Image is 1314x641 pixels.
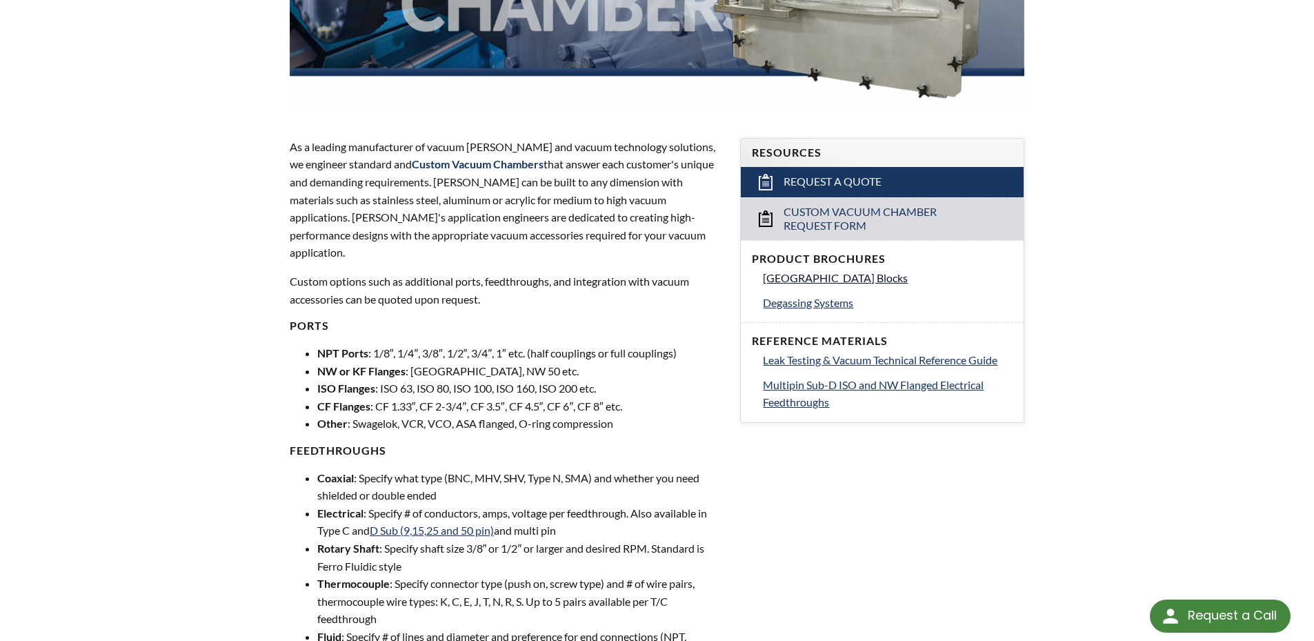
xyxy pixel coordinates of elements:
li: : ISO 63, ISO 80, ISO 100, ISO 160, ISO 200 etc. [317,379,724,397]
span: Custom Vacuum Chambers [412,157,544,170]
strong: ISO Flanges [317,382,375,395]
strong: Electrical [317,506,364,520]
span: Leak Testing & Vacuum Technical Reference Guide [763,353,997,366]
li: : CF 1.33″, CF 2-3/4″, CF 3.5″, CF 4.5″, CF 6″, CF 8″ etc. [317,397,724,415]
strong: NW or KF Flanges [317,364,406,377]
span: Request a Quote [784,175,882,189]
img: round button [1159,605,1182,627]
span: Multipin Sub-D ISO and NW Flanged Electrical Feedthroughs [763,378,984,409]
span: Degassing Systems [763,296,853,309]
span: Custom Vacuum Chamber Request Form [784,205,983,234]
a: Request a Quote [741,167,1024,197]
h4: Resources [752,146,1013,160]
strong: Other [317,417,348,430]
li: : 1/8″, 1/4″, 3/8″, 1/2″, 3/4″, 1″ etc. (half couplings or full couplings) [317,344,724,362]
h4: PORTS [290,319,724,333]
li: : Specify shaft size 3/8″ or 1/2″ or larger and desired RPM. Standard is Ferro Fluidic style [317,540,724,575]
li: : Specify # of conductors, amps, voltage per feedthrough. Also available in Type C and and multi pin [317,504,724,540]
strong: Coaxial [317,471,354,484]
h4: FEEDTHROUGHS [290,444,724,458]
li: : Specify what type (BNC, MHV, SHV, Type N, SMA) and whether you need shielded or double ended [317,469,724,504]
strong: Thermocouple [317,577,390,590]
a: D Sub (9,15,25 and 50 pin) [370,524,494,537]
p: Custom options such as additional ports, feedthroughs, and integration with vacuum accessories ca... [290,273,724,308]
div: Request a Call [1188,600,1277,631]
li: : Swagelok, VCR, VCO, ASA flanged, O-ring compression [317,415,724,433]
strong: CF Flanges [317,400,370,413]
h4: Product Brochures [752,252,1013,266]
a: Degassing Systems [763,294,1013,312]
h4: Reference Materials [752,334,1013,348]
a: Leak Testing & Vacuum Technical Reference Guide [763,351,1013,369]
strong: Rotary Shaft [317,542,379,555]
li: : Specify connector type (push on, screw type) and # of wire pairs, thermocouple wire types: K, C... [317,575,724,628]
a: [GEOGRAPHIC_DATA] Blocks [763,269,1013,287]
div: Request a Call [1150,600,1291,633]
li: : [GEOGRAPHIC_DATA], NW 50 etc. [317,362,724,380]
p: As a leading manufacturer of vacuum [PERSON_NAME] and vacuum technology solutions, we engineer st... [290,138,724,262]
strong: NPT Ports [317,346,368,359]
a: Custom Vacuum Chamber Request Form [741,197,1024,241]
a: Multipin Sub-D ISO and NW Flanged Electrical Feedthroughs [763,376,1013,411]
span: [GEOGRAPHIC_DATA] Blocks [763,271,908,284]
